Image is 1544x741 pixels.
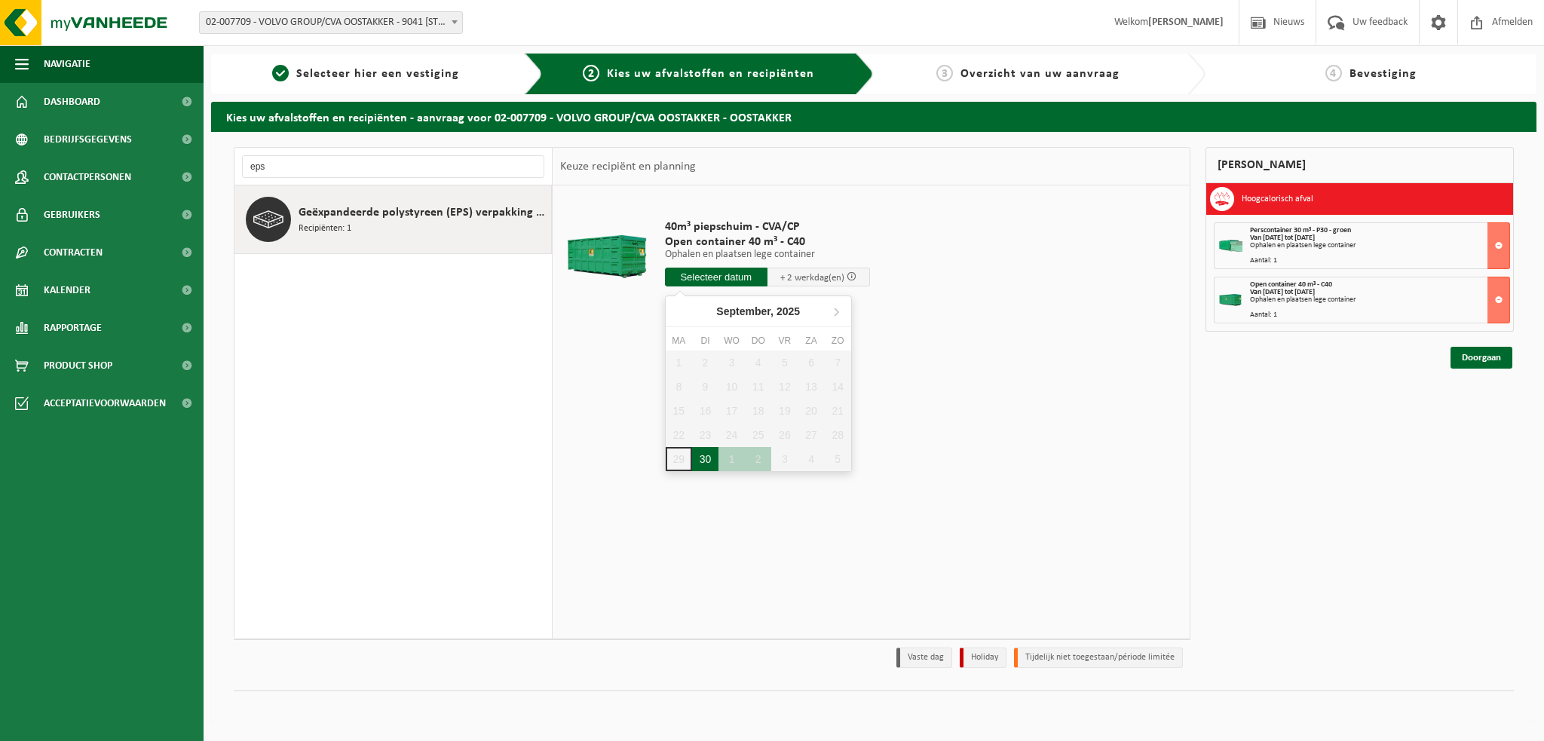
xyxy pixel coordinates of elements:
[1205,147,1515,183] div: [PERSON_NAME]
[896,648,952,668] li: Vaste dag
[44,309,102,347] span: Rapportage
[1250,226,1351,234] span: Perscontainer 30 m³ - P30 - groen
[1250,242,1510,250] div: Ophalen en plaatsen lege container
[583,65,599,81] span: 2
[665,234,870,250] span: Open container 40 m³ - C40
[1325,65,1342,81] span: 4
[825,333,851,348] div: zo
[44,158,131,196] span: Contactpersonen
[780,273,844,283] span: + 2 werkdag(en)
[1451,347,1512,369] a: Doorgaan
[666,333,692,348] div: ma
[692,333,718,348] div: di
[1250,296,1510,304] div: Ophalen en plaatsen lege container
[665,250,870,260] p: Ophalen en plaatsen lege container
[1250,288,1315,296] strong: Van [DATE] tot [DATE]
[745,447,771,471] div: 2
[272,65,289,81] span: 1
[718,447,745,471] div: 1
[1250,257,1510,265] div: Aantal: 1
[1148,17,1224,28] strong: [PERSON_NAME]
[44,121,132,158] span: Bedrijfsgegevens
[199,11,463,34] span: 02-007709 - VOLVO GROUP/CVA OOSTAKKER - 9041 OOSTAKKER, SMALLEHEERWEG 31
[44,271,90,309] span: Kalender
[219,65,513,83] a: 1Selecteer hier een vestiging
[1250,311,1510,319] div: Aantal: 1
[44,384,166,422] span: Acceptatievoorwaarden
[234,185,552,254] button: Geëxpandeerde polystyreen (EPS) verpakking (< 1 m² per stuk), recycleerbaar Recipiënten: 1
[211,102,1536,131] h2: Kies uw afvalstoffen en recipiënten - aanvraag voor 02-007709 - VOLVO GROUP/CVA OOSTAKKER - OOSTA...
[771,447,798,471] div: 3
[1250,280,1332,289] span: Open container 40 m³ - C40
[299,204,547,222] span: Geëxpandeerde polystyreen (EPS) verpakking (< 1 m² per stuk), recycleerbaar
[44,347,112,384] span: Product Shop
[299,222,351,236] span: Recipiënten: 1
[1250,234,1315,242] strong: Van [DATE] tot [DATE]
[777,306,800,317] i: 2025
[710,299,806,323] div: September,
[692,447,718,471] div: 30
[1014,648,1183,668] li: Tijdelijk niet toegestaan/période limitée
[44,234,103,271] span: Contracten
[607,68,814,80] span: Kies uw afvalstoffen en recipiënten
[1349,68,1417,80] span: Bevestiging
[936,65,953,81] span: 3
[1242,187,1313,211] h3: Hoogcalorisch afval
[200,12,462,33] span: 02-007709 - VOLVO GROUP/CVA OOSTAKKER - 9041 OOSTAKKER, SMALLEHEERWEG 31
[718,333,745,348] div: wo
[44,83,100,121] span: Dashboard
[44,196,100,234] span: Gebruikers
[960,68,1120,80] span: Overzicht van uw aanvraag
[960,648,1006,668] li: Holiday
[44,45,90,83] span: Navigatie
[745,333,771,348] div: do
[242,155,544,178] input: Materiaal zoeken
[771,333,798,348] div: vr
[296,68,459,80] span: Selecteer hier een vestiging
[798,333,824,348] div: za
[665,268,767,286] input: Selecteer datum
[553,148,703,185] div: Keuze recipiënt en planning
[665,219,870,234] span: 40m³ piepschuim - CVA/CP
